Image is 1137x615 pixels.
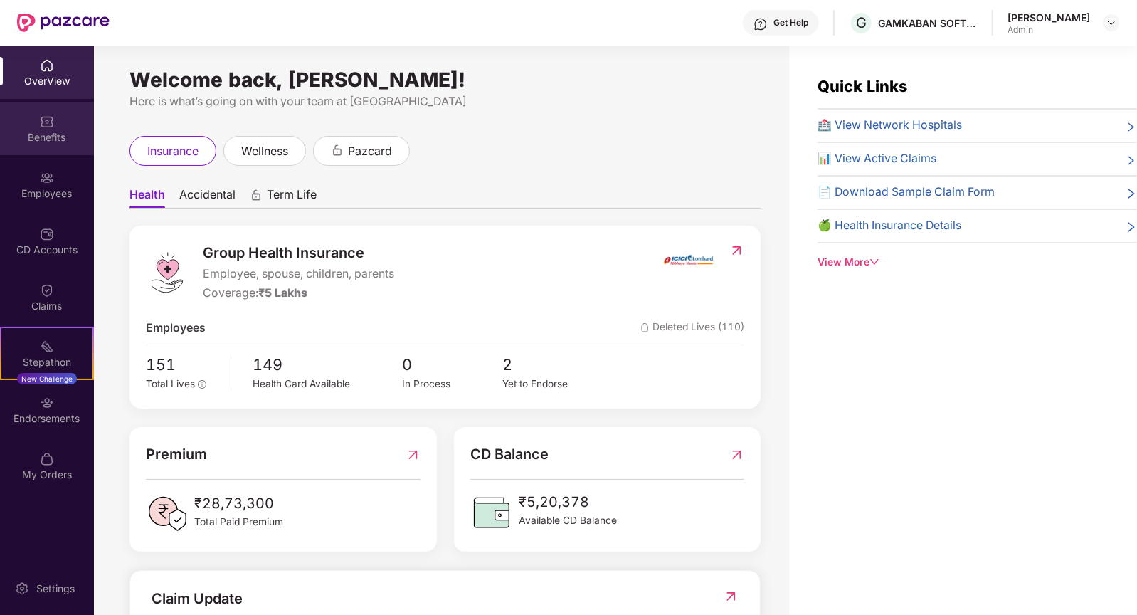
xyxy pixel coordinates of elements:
span: 151 [146,352,221,377]
img: svg+xml;base64,PHN2ZyBpZD0iRHJvcGRvd24tMzJ4MzIiIHhtbG5zPSJodHRwOi8vd3d3LnczLm9yZy8yMDAwL3N2ZyIgd2... [1106,17,1117,28]
div: GAMKABAN SOFTWARE PRIVATE LIMITED [878,16,978,30]
span: Total Paid Premium [194,515,283,530]
img: RedirectIcon [724,589,739,604]
span: 📊 View Active Claims [818,150,936,168]
span: CD Balance [470,443,549,466]
div: Admin [1008,24,1090,36]
span: wellness [241,142,288,160]
div: [PERSON_NAME] [1008,11,1090,24]
img: svg+xml;base64,PHN2ZyBpZD0iSGVscC0zMngzMiIgeG1sbnM9Imh0dHA6Ly93d3cudzMub3JnLzIwMDAvc3ZnIiB3aWR0aD... [753,17,768,31]
div: Get Help [773,17,808,28]
img: logo [146,251,189,294]
span: insurance [147,142,199,160]
span: Accidental [179,187,236,208]
div: animation [250,189,263,201]
img: svg+xml;base64,PHN2ZyBpZD0iTXlfT3JkZXJzIiBkYXRhLW5hbWU9Ik15IE9yZGVycyIgeG1sbnM9Imh0dHA6Ly93d3cudz... [40,452,54,466]
div: Welcome back, [PERSON_NAME]! [129,74,761,85]
span: Employees [146,320,206,337]
span: down [869,257,879,267]
span: right [1126,220,1137,235]
img: RedirectIcon [729,443,744,466]
img: RedirectIcon [729,243,744,258]
span: Quick Links [818,77,907,95]
span: 🍏 Health Insurance Details [818,217,961,235]
span: Premium [146,443,207,466]
span: pazcard [348,142,392,160]
div: animation [331,144,344,157]
img: PaidPremiumIcon [146,493,189,535]
span: ₹28,73,300 [194,493,283,515]
span: 149 [253,352,402,377]
img: svg+xml;base64,PHN2ZyB4bWxucz0iaHR0cDovL3d3dy53My5vcmcvMjAwMC9zdmciIHdpZHRoPSIyMSIgaGVpZ2h0PSIyMC... [40,340,54,354]
img: svg+xml;base64,PHN2ZyBpZD0iQ0RfQWNjb3VudHMiIGRhdGEtbmFtZT0iQ0QgQWNjb3VudHMiIHhtbG5zPSJodHRwOi8vd3... [40,227,54,241]
img: insurerIcon [662,242,715,278]
div: In Process [403,377,502,392]
span: info-circle [198,380,206,389]
div: Here is what’s going on with your team at [GEOGRAPHIC_DATA] [129,93,761,110]
span: 📄 Download Sample Claim Form [818,184,995,201]
span: right [1126,186,1137,201]
img: svg+xml;base64,PHN2ZyBpZD0iQ2xhaW0iIHhtbG5zPSJodHRwOi8vd3d3LnczLm9yZy8yMDAwL3N2ZyIgd2lkdGg9IjIwIi... [40,283,54,298]
span: Term Life [267,187,317,208]
div: Health Card Available [253,377,402,392]
img: svg+xml;base64,PHN2ZyBpZD0iRW5kb3JzZW1lbnRzIiB4bWxucz0iaHR0cDovL3d3dy53My5vcmcvMjAwMC9zdmciIHdpZH... [40,396,54,410]
div: View More [818,255,1137,270]
img: svg+xml;base64,PHN2ZyBpZD0iU2V0dGluZy0yMHgyMCIgeG1sbnM9Imh0dHA6Ly93d3cudzMub3JnLzIwMDAvc3ZnIiB3aW... [15,582,29,596]
img: CDBalanceIcon [470,491,513,534]
span: 2 [502,352,602,377]
span: ₹5,20,378 [519,491,617,513]
img: New Pazcare Logo [17,14,110,32]
span: 🏥 View Network Hospitals [818,117,962,135]
img: svg+xml;base64,PHN2ZyBpZD0iRW1wbG95ZWVzIiB4bWxucz0iaHR0cDovL3d3dy53My5vcmcvMjAwMC9zdmciIHdpZHRoPS... [40,171,54,185]
span: right [1126,120,1137,135]
img: deleteIcon [640,323,650,332]
span: Employee, spouse, children, parents [203,266,394,283]
span: Deleted Lives (110) [640,320,744,337]
div: Stepathon [1,355,92,369]
div: Claim Update [152,588,243,610]
span: Available CD Balance [519,513,617,529]
div: New Challenge [17,373,77,384]
img: svg+xml;base64,PHN2ZyBpZD0iSG9tZSIgeG1sbnM9Imh0dHA6Ly93d3cudzMub3JnLzIwMDAvc3ZnIiB3aWR0aD0iMjAiIG... [40,58,54,73]
span: ₹5 Lakhs [258,286,307,300]
span: 0 [403,352,502,377]
span: right [1126,153,1137,168]
div: Coverage: [203,285,394,303]
img: RedirectIcon [406,443,421,466]
img: svg+xml;base64,PHN2ZyBpZD0iQmVuZWZpdHMiIHhtbG5zPSJodHRwOi8vd3d3LnczLm9yZy8yMDAwL3N2ZyIgd2lkdGg9Ij... [40,115,54,129]
span: G [856,14,867,31]
span: Total Lives [146,378,195,389]
div: Yet to Endorse [502,377,602,392]
span: Health [129,187,165,208]
div: Settings [32,582,79,596]
span: Group Health Insurance [203,242,394,264]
